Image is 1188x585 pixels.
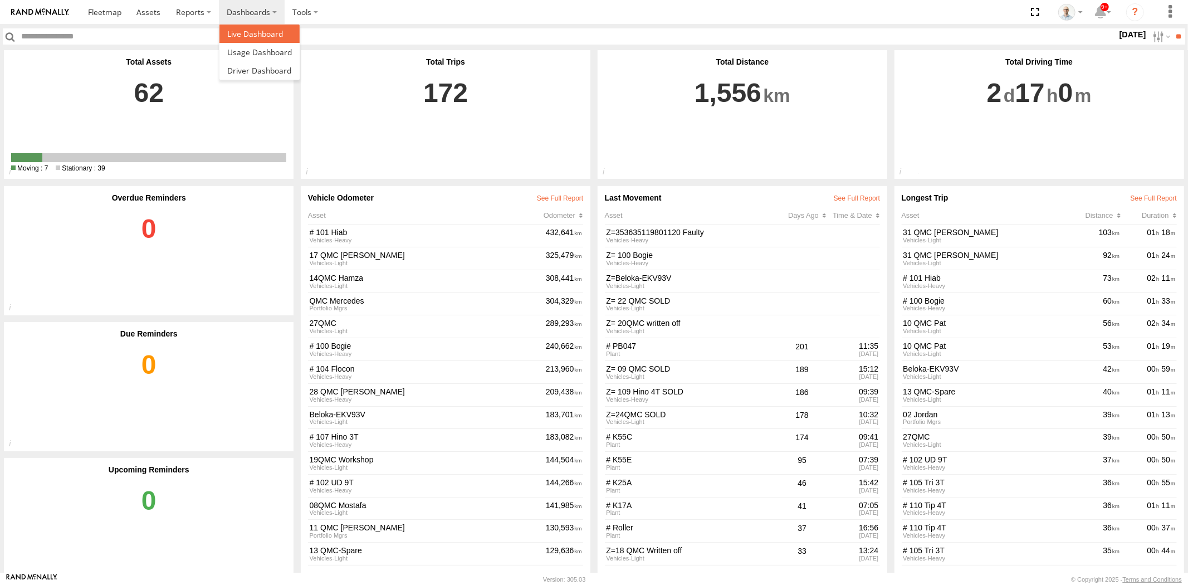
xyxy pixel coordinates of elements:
span: 37 [1162,523,1176,532]
div: Plant [606,442,778,448]
div: Due Reminders [11,329,286,338]
span: 02 [1147,274,1160,282]
a: # 105 Tri 3T [903,546,1064,555]
a: Z= 22 QMC SOLD [606,296,778,306]
span: 19 [1162,342,1176,350]
div: View Group Details [310,374,543,380]
a: 11 QMC [PERSON_NAME] [310,523,543,533]
a: Z=18 QMC Written off [606,546,778,555]
div: Vehicles-Light [903,328,1064,334]
div: 16:56 [826,523,878,533]
a: 2 17 0 [902,66,1177,143]
div: Vehicles-Heavy [903,533,1064,539]
a: QMC Mercedes [310,296,543,306]
div: View Group Details [310,465,543,471]
div: Vehicles-Heavy [903,465,1064,471]
div: 73 [1065,272,1121,290]
div: 36 [1065,476,1121,495]
div: 09:41 [826,432,878,442]
div: Vehicles-Light [606,328,778,334]
div: Total Trips [308,57,583,66]
span: 0 [1058,66,1092,120]
span: 01 [1147,342,1160,350]
div: [DATE] [826,510,878,516]
div: 304,329 [544,295,583,313]
div: Vehicles-Heavy [903,283,1064,289]
div: View Group Details [310,442,543,448]
div: 10:32 [826,410,878,420]
div: Vehicles-Heavy [903,487,1064,494]
div: 141,985 [544,499,583,518]
div: Asset [308,211,544,220]
div: View Group Details [310,305,543,311]
span: 24 [1162,251,1176,260]
div: Vehicles-Heavy [903,305,1064,311]
a: # 101 Hiab [310,228,543,237]
div: Portfolio Mgrs [903,419,1064,425]
div: 07:39 [826,455,878,465]
div: Vehicles-Light [903,260,1064,266]
span: 13 [1162,410,1176,419]
i: ? [1126,3,1144,21]
div: Plant [606,487,778,494]
label: Search Filter Options [1148,28,1172,45]
a: 08QMC Mostafa [310,501,543,510]
a: # K55E [606,455,778,465]
span: 00 [1147,455,1160,464]
a: 31 QMC [PERSON_NAME] [903,228,1064,237]
div: 37 [780,522,824,540]
div: 07:05 [826,501,878,510]
div: Plant [606,351,778,357]
a: # 110 Tip 4T [903,523,1064,533]
span: 00 [1147,478,1160,487]
span: 2 [987,66,1015,120]
div: Upcoming Reminders [11,465,286,474]
div: [DATE] [826,487,878,494]
div: 36 [1065,522,1121,540]
div: [DATE] [826,419,878,425]
div: 46 [780,476,824,495]
span: 00 [1147,523,1160,532]
div: 92 [1065,249,1121,267]
div: Total distance travelled by assets [598,167,622,179]
a: Beloka-EKV93V [903,364,1064,374]
div: Vehicles-Light [606,374,778,380]
div: 11:35 [826,342,878,351]
div: 289,293 [544,318,583,336]
div: 60 [1065,295,1121,313]
a: 17 QMC [PERSON_NAME] [310,251,543,260]
div: 33 [780,544,824,563]
a: # 102 UD 9T [310,478,543,487]
div: 36 [1065,499,1121,518]
div: Total Assets [11,57,286,66]
a: 13 QMC-Spare [903,387,1064,397]
div: View Group Details [310,555,543,562]
div: View Group Details [310,510,543,516]
a: Z=Beloka-EKV93V [606,274,778,283]
div: 15:42 [826,478,878,487]
div: Asset [902,211,1065,220]
a: Z= 09 QMC SOLD [606,364,778,374]
div: Vehicles-Heavy [606,397,778,403]
a: # 104 Flocon [310,364,543,374]
a: 0 [11,202,286,308]
div: 183,082 [544,431,583,449]
div: Vehicles-Light [606,555,778,562]
div: [DATE] [826,397,878,403]
a: Z= 109 Hino 4T SOLD [606,387,778,397]
div: View Group Details [310,328,543,334]
a: 10 QMC Pat [903,342,1064,351]
div: 174 [780,431,824,449]
div: Click to Sort [1065,211,1121,220]
a: 31 QMC [PERSON_NAME] [903,251,1064,260]
div: 240,662 [544,340,583,358]
div: View Group Details [310,487,543,494]
a: 172 [308,66,583,143]
div: Vehicles-Light [903,237,1064,243]
div: Version: 305.03 [543,576,585,583]
div: View Group Details [310,351,543,357]
div: Total completed Trips within the selected period [301,167,325,179]
div: [DATE] [826,374,878,380]
a: 13 QMC-Spare [310,546,543,555]
div: Total number of due reminder notifications generated from your asset reminders [4,439,28,451]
